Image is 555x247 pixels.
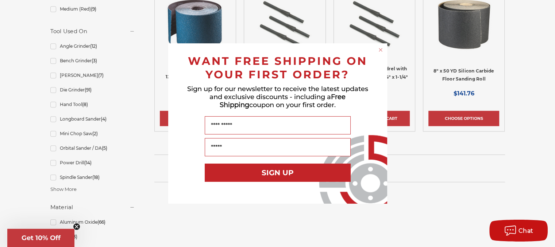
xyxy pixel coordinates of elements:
button: Close dialog [377,46,384,54]
span: WANT FREE SHIPPING ON YOUR FIRST ORDER? [188,54,367,81]
span: Free Shipping [220,93,346,109]
button: Chat [489,220,548,242]
span: Chat [519,227,533,234]
button: SIGN UP [205,164,351,182]
span: Sign up for our newsletter to receive the latest updates and exclusive discounts - including a co... [187,85,368,109]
